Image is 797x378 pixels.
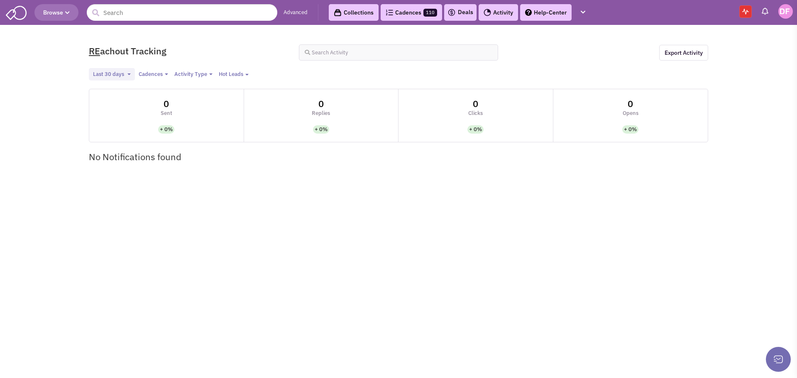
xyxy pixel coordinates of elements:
p: Opens [623,110,638,117]
img: SmartAdmin [6,4,27,20]
span: RE [89,45,100,57]
img: Cadences_logo.png [386,10,393,15]
span: Cadences [139,71,163,78]
a: Activity [479,4,518,21]
span: Browse [43,9,70,16]
button: Browse [34,4,78,21]
a: Deals [447,7,473,17]
span: Activity Type [174,71,207,78]
h2: achout Tracking [89,45,288,57]
img: Activity.png [484,9,491,16]
button: Cadences [136,70,171,79]
a: Advanced [284,9,308,17]
button: Last 30 days [89,68,135,81]
p: Clicks [468,110,483,117]
h2: No Notifications found [89,151,708,163]
img: icon-deals.svg [447,7,456,17]
p: Replies [312,110,330,117]
img: icon-collection-lavender-black.svg [334,9,342,17]
a: Help-Center [520,4,572,21]
img: Dan Fishburn [778,4,793,19]
img: help.png [525,9,532,16]
a: Cadences110 [381,4,442,21]
input: Search [87,4,277,21]
span: Last 30 days [93,71,124,78]
input: Search Activity [299,44,498,61]
p: Sent [161,110,172,117]
span: 110 [423,9,437,17]
button: Hot Leads [216,70,251,79]
button: Activity Type [172,70,215,79]
a: Collections [329,4,379,21]
div: Hot Leads [219,71,243,78]
a: Export the below as a .XLSX spreadsheet [659,45,708,61]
